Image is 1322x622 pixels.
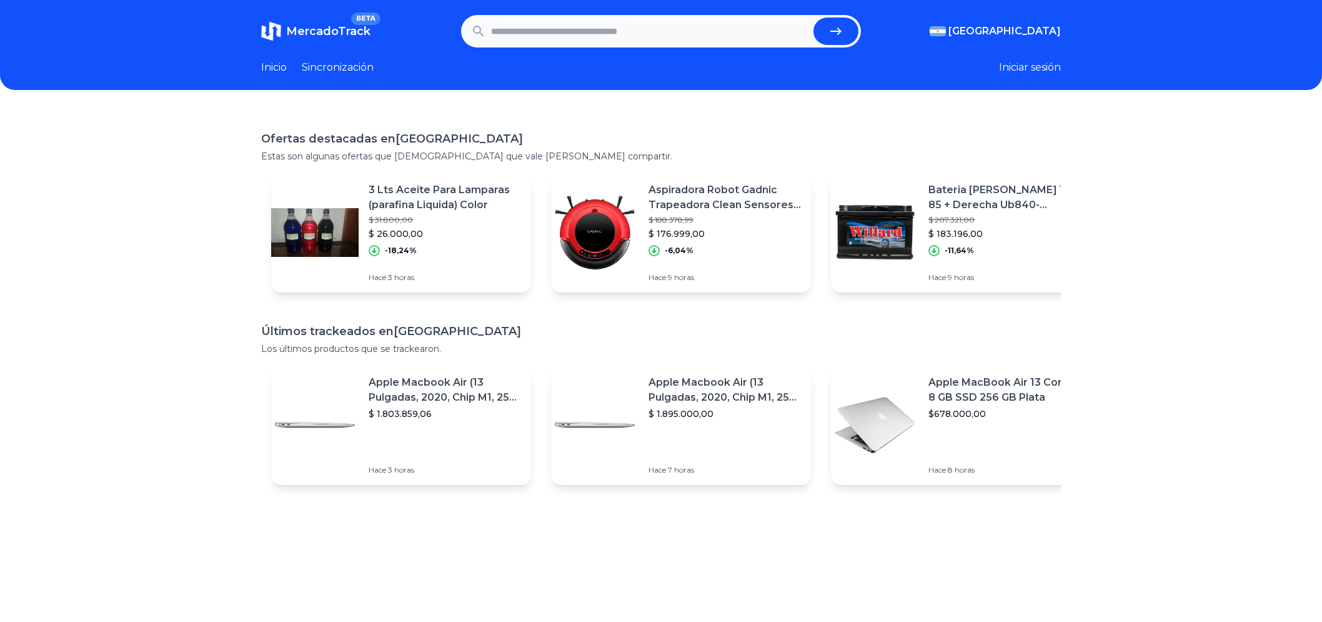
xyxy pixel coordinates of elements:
a: Inicio [261,60,287,75]
a: MercadoTrackBETA [261,21,370,41]
font: [GEOGRAPHIC_DATA] [395,132,523,146]
img: Imagen destacada [551,189,639,276]
font: Hace [928,273,946,282]
img: MercadoTrack [261,21,281,41]
font: -6,04% [665,246,693,255]
font: Iniciar sesión [999,61,1061,73]
font: Inicio [261,61,287,73]
img: Imagen destacada [831,381,918,469]
font: -18,24% [385,246,417,255]
font: 7 horas [668,465,694,474]
img: Imagen destacada [551,381,639,469]
font: [GEOGRAPHIC_DATA] [948,25,1061,37]
font: $ 1.803.859,06 [369,408,432,419]
font: BETA [356,14,375,23]
font: 9 horas [948,273,974,282]
font: $ 31.800,00 [369,215,413,224]
font: $ 26.000,00 [369,228,423,239]
font: $678.000,00 [928,408,986,419]
a: Imagen destacadaApple Macbook Air (13 Pulgadas, 2020, Chip M1, 256 Gb De Ssd, 8 Gb De Ram) - Plat... [551,365,811,485]
button: Iniciar sesión [999,60,1061,75]
font: $ 188.378,99 [649,215,693,224]
font: $ 1.895.000,00 [649,408,713,419]
font: [GEOGRAPHIC_DATA] [394,324,521,338]
button: [GEOGRAPHIC_DATA] [930,24,1061,39]
font: Hace [649,465,666,474]
img: Imagen destacada [271,381,359,469]
img: Imagen destacada [831,189,918,276]
font: 3 horas [388,465,414,474]
a: Imagen destacadaBateria [PERSON_NAME] 12 X 85 + Derecha Ub840-instalacion$ 207.321,00$ 183.196,00... [831,173,1091,293]
a: Imagen destacadaApple Macbook Air (13 Pulgadas, 2020, Chip M1, 256 Gb De Ssd, 8 Gb De Ram) - Plat... [271,365,531,485]
img: Argentina [930,26,946,36]
a: Imagen destacadaAspiradora Robot Gadnic Trapeadora Clean Sensores Protección$ 188.378,99$ 176.999... [551,173,811,293]
font: Sincronización [302,61,374,73]
img: Imagen destacada [271,189,359,276]
font: Apple Macbook Air (13 Pulgadas, 2020, Chip M1, 256 Gb De Ssd, 8 Gb De Ram) - Plata [369,376,517,433]
font: Ofertas destacadas en [261,132,395,146]
a: Imagen destacada3 Lts Aceite Para Lamparas (parafina Liquida) Color$ 31.800,00$ 26.000,00-18,24%H... [271,173,531,293]
font: Apple MacBook Air 13 Core I5 8 GB SSD 256 GB Plata [928,376,1081,403]
font: $ 176.999,00 [649,228,705,239]
font: Aspiradora Robot Gadnic Trapeadora Clean Sensores Protección [649,184,801,226]
a: Sincronización [302,60,374,75]
font: 3 Lts Aceite Para Lamparas (parafina Liquida) Color [369,184,510,211]
font: $ 183.196,00 [928,228,983,239]
font: Estas son algunas ofertas que [DEMOGRAPHIC_DATA] que vale [PERSON_NAME] compartir. [261,151,672,162]
font: Los últimos productos que se trackearon. [261,343,441,354]
font: -11,64% [945,246,974,255]
font: 9 horas [668,273,694,282]
font: Hace [649,273,666,282]
font: Hace [928,465,946,474]
font: 8 horas [948,465,975,474]
font: 3 horas [388,273,414,282]
font: Hace [369,465,386,474]
font: Apple Macbook Air (13 Pulgadas, 2020, Chip M1, 256 Gb De Ssd, 8 Gb De Ram) - Plata [649,376,797,433]
font: Bateria [PERSON_NAME] 12 X 85 + Derecha Ub840-instalacion [928,184,1080,226]
font: MercadoTrack [286,24,370,38]
font: Últimos trackeados en [261,324,394,338]
font: $ 207.321,00 [928,215,975,224]
a: Imagen destacadaApple MacBook Air 13 Core I5 8 GB SSD 256 GB Plata$678.000,00Hace 8 horas [831,365,1091,485]
font: Hace [369,273,386,282]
